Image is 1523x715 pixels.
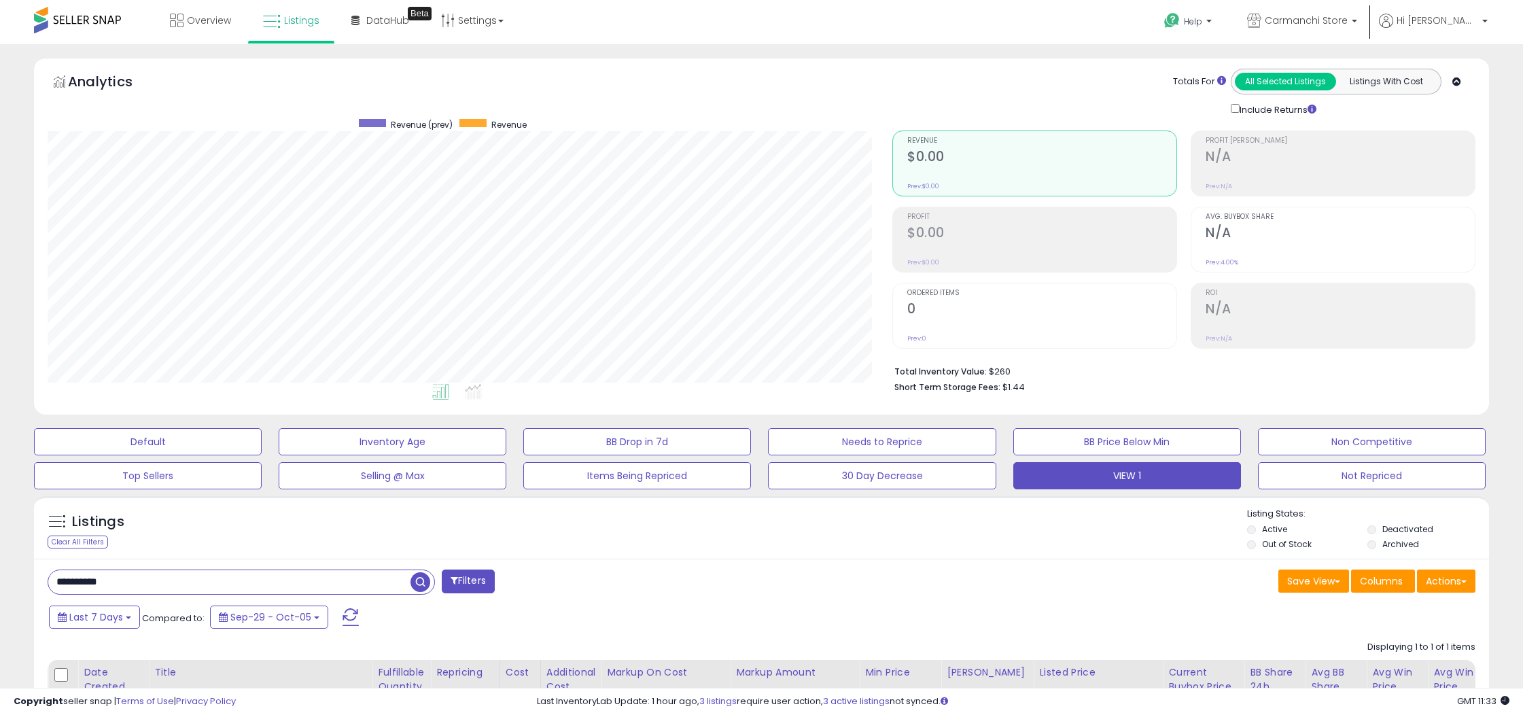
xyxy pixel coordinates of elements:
span: Listings [284,14,319,27]
strong: Copyright [14,695,63,708]
span: Sep-29 - Oct-05 [230,610,311,624]
div: Avg Win Price [1372,665,1422,694]
span: Carmanchi Store [1265,14,1348,27]
button: VIEW 1 [1013,462,1241,489]
button: Non Competitive [1258,428,1486,455]
span: Profit [907,213,1176,221]
span: Revenue [491,119,527,130]
span: Columns [1360,574,1403,588]
div: Min Price [865,665,935,680]
div: Repricing [436,665,494,680]
div: Listed Price [1039,665,1157,680]
a: Hi [PERSON_NAME] [1379,14,1488,44]
div: Cost [506,665,535,680]
button: Not Repriced [1258,462,1486,489]
span: Hi [PERSON_NAME] [1397,14,1478,27]
span: Last 7 Days [69,610,123,624]
small: Prev: N/A [1206,182,1232,190]
div: Date Created [84,665,143,694]
span: $1.44 [1002,381,1025,394]
div: Tooltip anchor [408,7,432,20]
h2: N/A [1206,149,1475,167]
p: Listing States: [1247,508,1489,521]
span: Avg. Buybox Share [1206,213,1475,221]
a: Terms of Use [116,695,174,708]
span: Help [1184,16,1202,27]
span: ROI [1206,290,1475,297]
button: Selling @ Max [279,462,506,489]
div: Include Returns [1221,101,1333,117]
button: Actions [1417,570,1475,593]
h2: 0 [907,301,1176,319]
div: Markup on Cost [607,665,724,680]
button: BB Price Below Min [1013,428,1241,455]
a: Help [1153,2,1225,44]
span: Profit [PERSON_NAME] [1206,137,1475,145]
button: Last 7 Days [49,606,140,629]
span: Ordered Items [907,290,1176,297]
b: Short Term Storage Fees: [894,381,1000,393]
div: Additional Cost [546,665,596,694]
button: 30 Day Decrease [768,462,996,489]
div: Avg Win Price 24h. [1433,665,1483,708]
th: The percentage added to the cost of goods (COGS) that forms the calculator for Min & Max prices. [601,660,731,714]
span: Overview [187,14,231,27]
div: Markup Amount [736,665,854,680]
button: BB Drop in 7d [523,428,751,455]
a: Privacy Policy [176,695,236,708]
small: Prev: $0.00 [907,258,939,266]
button: Items Being Repriced [523,462,751,489]
li: $260 [894,362,1465,379]
button: Sep-29 - Oct-05 [210,606,328,629]
span: DataHub [366,14,409,27]
div: Clear All Filters [48,536,108,548]
h2: N/A [1206,225,1475,243]
span: Compared to: [142,612,205,625]
button: Inventory Age [279,428,506,455]
label: Active [1262,523,1287,535]
b: Total Inventory Value: [894,366,987,377]
button: Listings With Cost [1335,73,1437,90]
div: [PERSON_NAME] [947,665,1028,680]
small: Prev: 4.00% [1206,258,1238,266]
a: 3 active listings [823,695,890,708]
span: 2025-10-14 11:33 GMT [1457,695,1509,708]
span: Revenue [907,137,1176,145]
small: Prev: 0 [907,334,926,343]
small: Prev: $0.00 [907,182,939,190]
h5: Analytics [68,72,159,94]
button: All Selected Listings [1235,73,1336,90]
button: Columns [1351,570,1415,593]
div: seller snap | | [14,695,236,708]
i: Get Help [1163,12,1180,29]
h2: N/A [1206,301,1475,319]
div: Totals For [1173,75,1226,88]
span: Revenue (prev) [391,119,453,130]
div: Last InventoryLab Update: 1 hour ago, require user action, not synced. [537,695,1509,708]
div: Displaying 1 to 1 of 1 items [1367,641,1475,654]
div: Title [154,665,366,680]
label: Archived [1382,538,1419,550]
button: Needs to Reprice [768,428,996,455]
div: Current Buybox Price [1168,665,1238,694]
h2: $0.00 [907,225,1176,243]
button: Save View [1278,570,1349,593]
a: 3 listings [699,695,737,708]
h2: $0.00 [907,149,1176,167]
h5: Listings [72,512,124,531]
small: Prev: N/A [1206,334,1232,343]
button: Filters [442,570,495,593]
button: Default [34,428,262,455]
div: Fulfillable Quantity [378,665,425,694]
button: Top Sellers [34,462,262,489]
label: Out of Stock [1262,538,1312,550]
div: Avg BB Share [1311,665,1361,694]
div: BB Share 24h. [1250,665,1299,694]
label: Deactivated [1382,523,1433,535]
